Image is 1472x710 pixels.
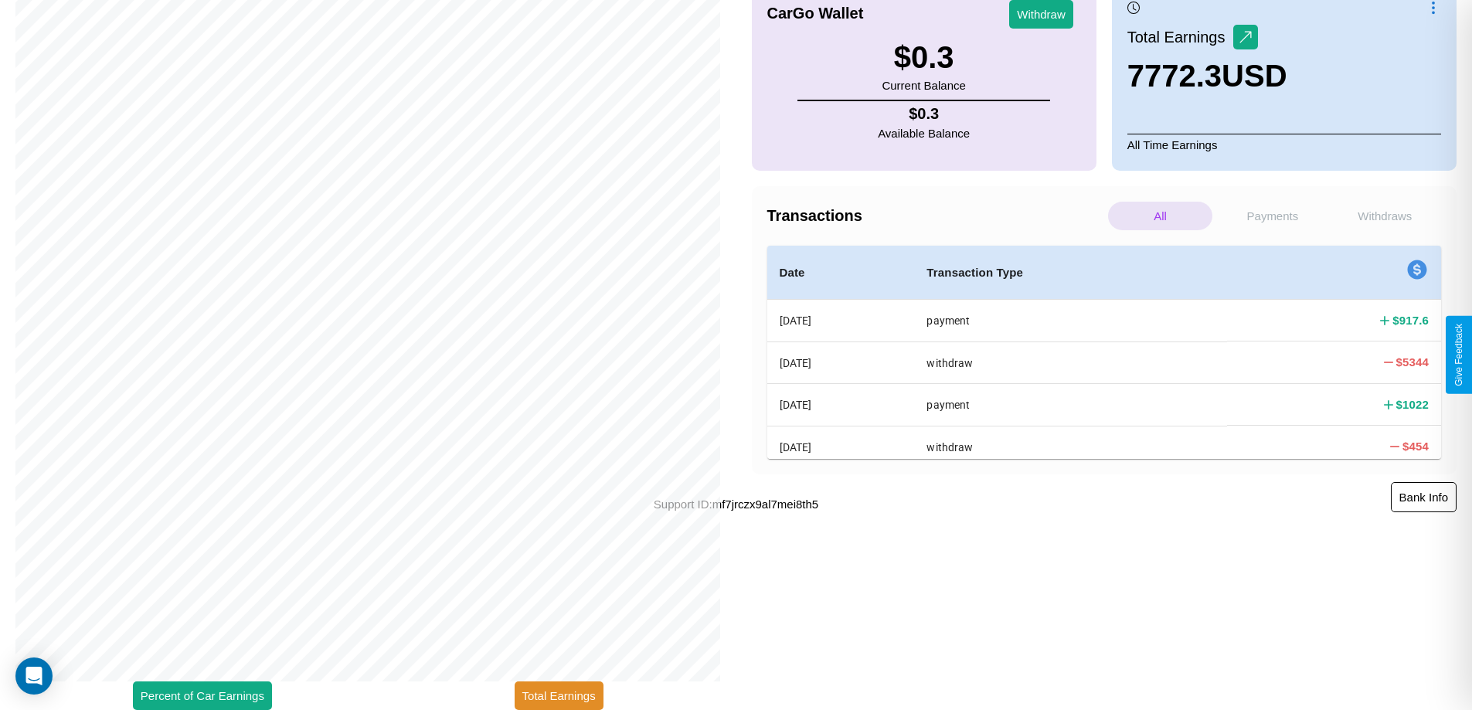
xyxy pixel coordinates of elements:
th: [DATE] [767,300,915,342]
th: withdraw [914,341,1227,383]
div: Give Feedback [1453,324,1464,386]
p: All Time Earnings [1127,134,1441,155]
h3: 7772.3 USD [1127,59,1287,93]
th: [DATE] [767,426,915,467]
p: Current Balance [882,75,965,96]
th: withdraw [914,426,1227,467]
p: Withdraws [1333,202,1437,230]
button: Percent of Car Earnings [133,681,272,710]
h4: $ 1022 [1396,396,1429,413]
th: payment [914,384,1227,426]
p: Total Earnings [1127,23,1233,51]
h4: $ 0.3 [878,105,970,123]
p: Available Balance [878,123,970,144]
button: Total Earnings [515,681,603,710]
div: Open Intercom Messenger [15,657,53,695]
h4: $ 917.6 [1392,312,1429,328]
h4: Transactions [767,207,1104,225]
th: payment [914,300,1227,342]
h4: $ 5344 [1396,354,1429,370]
p: Support ID: mf7jrczx9al7mei8th5 [654,494,818,515]
h4: Date [780,263,903,282]
h4: $ 454 [1402,438,1429,454]
th: [DATE] [767,384,915,426]
h3: $ 0.3 [882,40,965,75]
p: Payments [1220,202,1324,230]
p: All [1108,202,1212,230]
button: Bank Info [1391,482,1457,512]
h4: CarGo Wallet [767,5,864,22]
h4: Transaction Type [926,263,1215,282]
th: [DATE] [767,341,915,383]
